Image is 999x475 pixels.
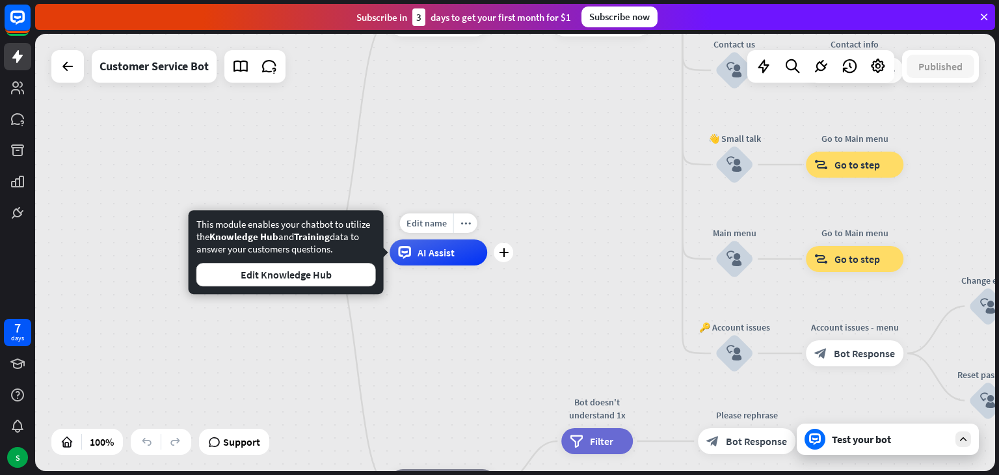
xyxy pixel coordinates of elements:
i: block_user_input [726,157,742,172]
div: 🔑 Account issues [695,321,773,334]
div: Contact us [695,38,773,51]
a: 7 days [4,319,31,346]
div: 100% [86,431,118,452]
span: Go to step [834,252,880,265]
i: more_horiz [460,219,471,228]
span: Support [223,431,260,452]
div: Subscribe now [581,7,658,27]
div: Test your bot [832,433,949,446]
i: block_user_input [726,346,742,361]
span: AI Assist [418,246,455,259]
div: 7 [14,322,21,334]
span: Bot Response [834,347,895,360]
div: Bot doesn't understand 1x [552,396,643,422]
span: Edit name [406,217,447,229]
span: Go to step [834,158,880,171]
i: block_user_input [980,393,996,409]
span: Bot Response [726,435,787,448]
div: days [11,334,24,343]
button: Edit Knowledge Hub [196,263,376,286]
i: plus [499,248,509,257]
i: block_goto [814,158,828,171]
div: Subscribe in days to get your first month for $1 [356,8,571,26]
i: block_bot_response [706,435,719,448]
div: Customer Service Bot [100,50,209,83]
div: 👋 Small talk [695,132,773,145]
div: This module enables your chatbot to utilize the and data to answer your customers questions. [196,218,376,286]
div: Go to Main menu [796,132,913,145]
div: Account issues - menu [796,321,913,334]
span: Knowledge Hub [209,230,278,243]
div: S [7,447,28,468]
span: Filter [590,435,613,448]
i: block_bot_response [814,347,827,360]
i: block_user_input [726,251,742,267]
span: Bot Response [834,64,895,77]
div: Main menu [695,226,773,239]
i: filter [570,435,583,448]
div: Contact info [796,38,913,51]
div: 3 [412,8,425,26]
i: block_user_input [980,299,996,314]
span: Training [294,230,330,243]
i: block_goto [814,252,828,265]
div: Please rephrase [688,409,805,422]
button: Open LiveChat chat widget [10,5,49,44]
i: block_user_input [726,62,742,78]
button: Published [907,55,974,78]
div: Go to Main menu [796,226,913,239]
